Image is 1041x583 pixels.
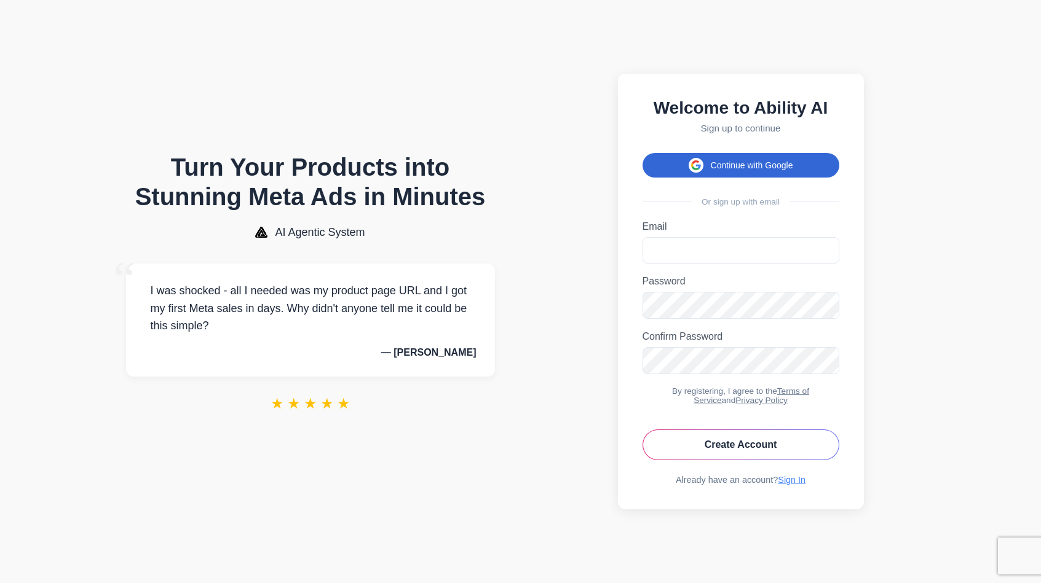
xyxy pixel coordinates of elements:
span: “ [114,251,136,307]
div: By registering, I agree to the and [643,386,839,405]
h1: Turn Your Products into Stunning Meta Ads in Minutes [126,152,495,211]
span: ★ [337,395,350,412]
span: ★ [287,395,301,412]
label: Confirm Password [643,331,839,342]
h2: Welcome to Ability AI [643,98,839,118]
button: Create Account [643,429,839,460]
span: ★ [271,395,284,412]
p: Sign up to continue [643,123,839,133]
span: AI Agentic System [275,226,365,239]
a: Sign In [778,475,805,485]
span: ★ [304,395,317,412]
button: Continue with Google [643,153,839,178]
span: ★ [320,395,334,412]
a: Terms of Service [694,386,809,405]
img: AI Agentic System Logo [255,227,267,238]
label: Email [643,221,839,232]
p: — [PERSON_NAME] [144,347,477,358]
div: Already have an account? [643,475,839,485]
div: Or sign up with email [643,197,839,206]
a: Privacy Policy [735,396,788,405]
label: Password [643,276,839,287]
p: I was shocked - all I needed was my product page URL and I got my first Meta sales in days. Why d... [144,282,477,335]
